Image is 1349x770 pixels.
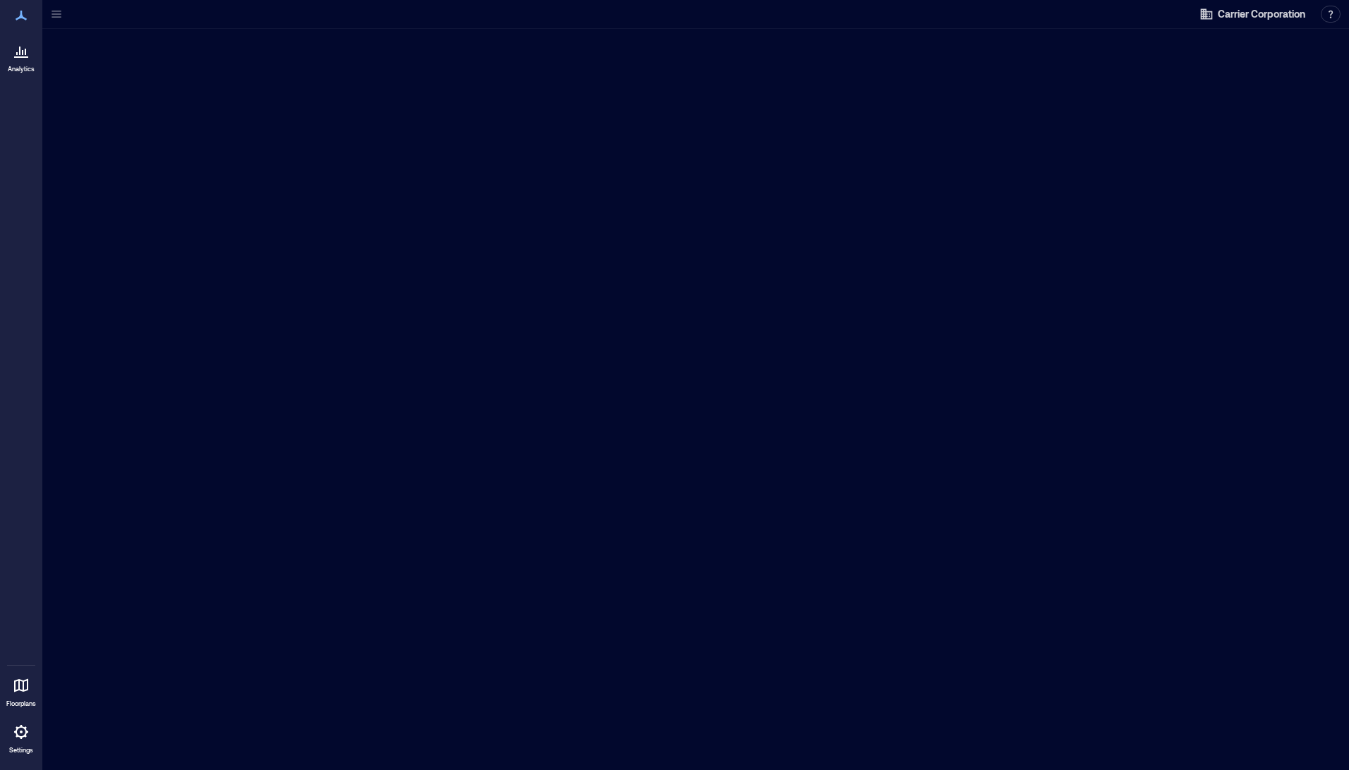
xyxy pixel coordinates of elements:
[1218,7,1305,21] span: Carrier Corporation
[2,668,40,712] a: Floorplans
[6,699,36,708] p: Floorplans
[1195,3,1309,25] button: Carrier Corporation
[9,746,33,754] p: Settings
[4,34,39,78] a: Analytics
[4,715,38,759] a: Settings
[8,65,35,73] p: Analytics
